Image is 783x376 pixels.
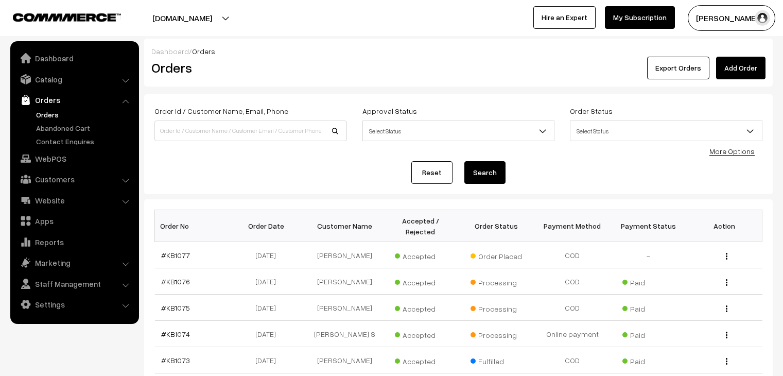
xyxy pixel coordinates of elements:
button: [DOMAIN_NAME] [116,5,248,31]
input: Order Id / Customer Name / Customer Email / Customer Phone [154,121,347,141]
a: Customers [13,170,135,189]
span: Accepted [395,327,446,340]
span: Select Status [570,121,762,141]
td: [DATE] [231,347,307,373]
th: Order Date [231,210,307,242]
td: [PERSON_NAME] [307,242,383,268]
button: [PERSON_NAME]… [688,5,775,31]
td: COD [534,347,611,373]
td: [PERSON_NAME] [307,268,383,295]
span: Paid [622,353,674,367]
a: Marketing [13,253,135,272]
span: Accepted [395,248,446,262]
span: Orders [192,47,215,56]
a: #KB1075 [161,303,190,312]
img: COMMMERCE [13,13,121,21]
img: Menu [726,358,727,365]
span: Paid [622,301,674,314]
label: Approval Status [362,106,417,116]
label: Order Id / Customer Name, Email, Phone [154,106,288,116]
a: Reports [13,233,135,251]
label: Order Status [570,106,613,116]
th: Accepted / Rejected [382,210,459,242]
td: - [611,242,687,268]
td: COD [534,268,611,295]
span: Fulfilled [471,353,522,367]
a: Abandoned Cart [33,123,135,133]
h2: Orders [151,60,346,76]
span: Select Status [362,121,555,141]
a: More Options [709,147,755,156]
td: COD [534,295,611,321]
a: Orders [13,91,135,109]
td: [PERSON_NAME] [307,295,383,321]
a: COMMMERCE [13,10,103,23]
a: Apps [13,212,135,230]
span: Paid [622,327,674,340]
a: #KB1074 [161,330,190,338]
span: Accepted [395,353,446,367]
td: [DATE] [231,268,307,295]
td: [PERSON_NAME] S [307,321,383,347]
a: Staff Management [13,275,135,293]
span: Select Status [570,122,762,140]
a: #KB1073 [161,356,190,365]
span: Paid [622,275,674,288]
td: COD [534,242,611,268]
a: #KB1077 [161,251,190,260]
a: WebPOS [13,149,135,168]
a: Orders [33,109,135,120]
td: [DATE] [231,242,307,268]
img: Menu [726,332,727,338]
td: [DATE] [231,295,307,321]
a: Reset [411,161,453,184]
img: Menu [726,253,727,260]
img: Menu [726,279,727,286]
span: Accepted [395,301,446,314]
span: Order Placed [471,248,522,262]
img: user [755,10,770,26]
a: Contact Enquires [33,136,135,147]
a: Catalog [13,70,135,89]
th: Order No [155,210,231,242]
a: My Subscription [605,6,675,29]
span: Processing [471,275,522,288]
div: / [151,46,765,57]
th: Payment Status [611,210,687,242]
td: Online payment [534,321,611,347]
a: Dashboard [13,49,135,67]
button: Search [464,161,506,184]
a: Settings [13,295,135,314]
a: Hire an Expert [533,6,596,29]
td: [DATE] [231,321,307,347]
th: Order Status [459,210,535,242]
td: [PERSON_NAME] [307,347,383,373]
th: Action [686,210,762,242]
th: Customer Name [307,210,383,242]
img: Menu [726,305,727,312]
th: Payment Method [534,210,611,242]
a: Dashboard [151,47,189,56]
span: Select Status [363,122,554,140]
span: Processing [471,327,522,340]
a: #KB1076 [161,277,190,286]
span: Processing [471,301,522,314]
a: Add Order [716,57,765,79]
button: Export Orders [647,57,709,79]
span: Accepted [395,275,446,288]
a: Website [13,191,135,210]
